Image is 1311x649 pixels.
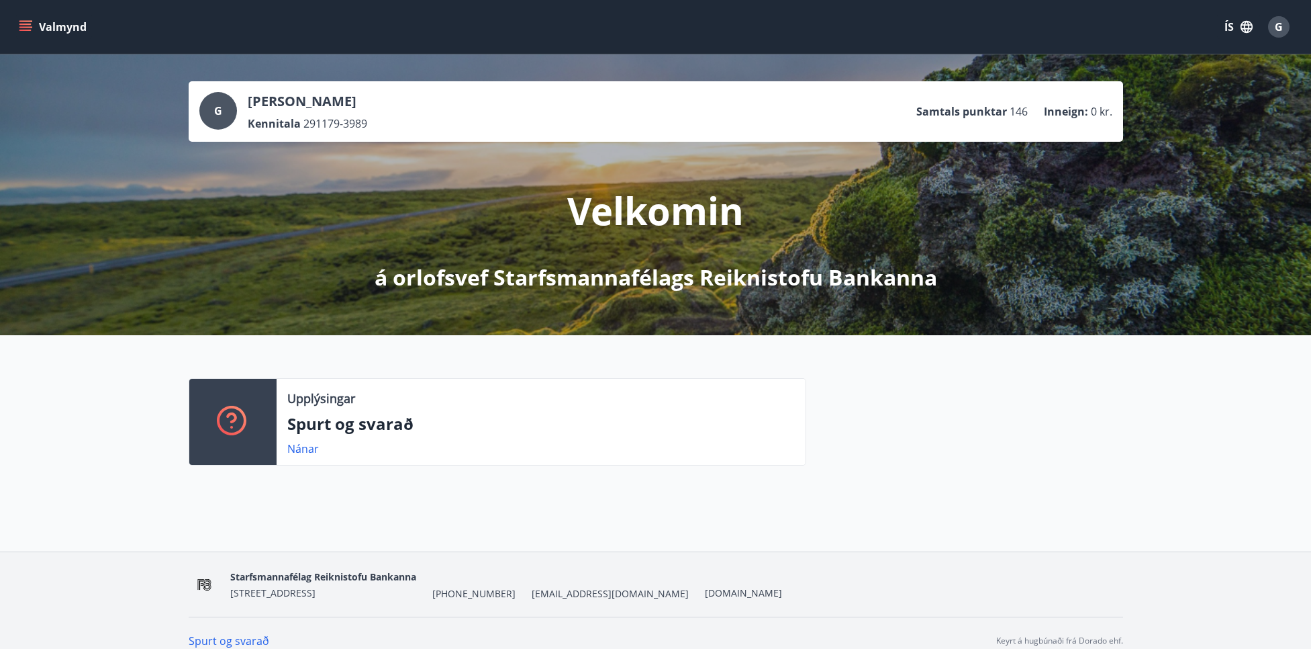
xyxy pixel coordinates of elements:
[248,116,301,131] p: Kennitala
[1010,104,1028,119] span: 146
[16,15,92,39] button: menu
[705,587,782,599] a: [DOMAIN_NAME]
[1091,104,1112,119] span: 0 kr.
[532,587,689,601] span: [EMAIL_ADDRESS][DOMAIN_NAME]
[189,634,269,648] a: Spurt og svarað
[230,587,315,599] span: [STREET_ADDRESS]
[287,413,795,435] p: Spurt og svarað
[1275,19,1283,34] span: G
[230,570,416,583] span: Starfsmannafélag Reiknistofu Bankanna
[189,570,220,599] img: OV1EhlUOk1MBP6hKKUJbuONPgxBdnInkXmzMisYS.png
[1044,104,1088,119] p: Inneign :
[287,390,355,407] p: Upplýsingar
[1217,15,1260,39] button: ÍS
[287,441,319,456] a: Nánar
[996,635,1123,647] p: Keyrt á hugbúnaði frá Dorado ehf.
[248,92,367,111] p: [PERSON_NAME]
[432,587,516,601] span: [PHONE_NUMBER]
[375,263,937,292] p: á orlofsvef Starfsmannafélags Reiknistofu Bankanna
[567,185,744,236] p: Velkomin
[916,104,1007,119] p: Samtals punktar
[214,103,222,118] span: G
[1263,11,1295,43] button: G
[303,116,367,131] span: 291179-3989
